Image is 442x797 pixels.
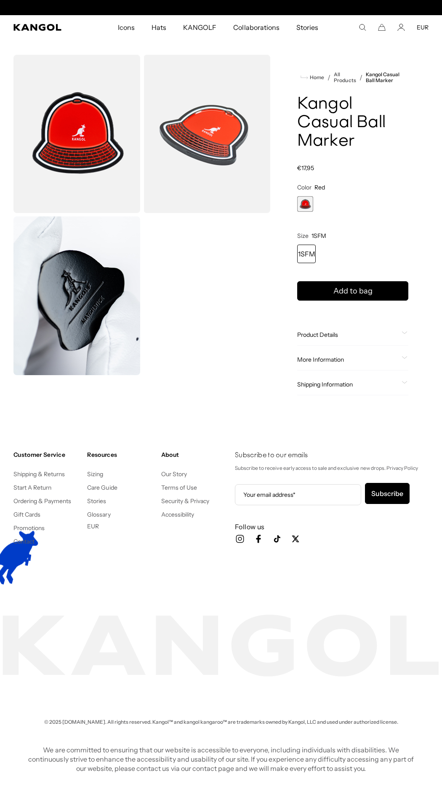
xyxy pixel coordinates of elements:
button: Cart [378,24,386,31]
span: Home [308,75,324,80]
h4: Subscribe to our emails [235,451,429,460]
h4: Resources [87,451,154,458]
a: Gift Cards [13,511,40,518]
a: Home [301,74,324,81]
h4: About [161,451,228,458]
a: Hats [143,15,175,40]
a: Care Guide [87,484,117,491]
a: All Products [334,72,356,83]
button: EUR [87,522,99,530]
a: Sizing [87,470,103,478]
a: Account [397,24,405,31]
span: Shipping Information [297,381,398,388]
span: Hats [152,15,166,40]
h4: Customer Service [13,451,80,458]
div: Announcement [134,4,308,11]
a: Icons [109,15,143,40]
img: color-red [144,55,270,213]
nav: breadcrumbs [297,72,408,83]
a: Kangol Casual Ball Marker [366,72,408,83]
li: / [356,72,362,83]
span: Collaborations [233,15,279,40]
span: Icons [118,15,135,40]
div: 1SFM [297,245,316,263]
a: KANGOLF [175,15,225,40]
label: Red [297,196,313,212]
a: Stories [87,497,106,505]
a: Stories [288,15,327,40]
button: Subscribe [365,483,410,504]
div: 1 of 2 [134,4,308,11]
p: We are committed to ensuring that our website is accessible to everyone, including individuals wi... [26,745,416,773]
a: Collaborations [225,15,288,40]
span: Red [314,184,325,191]
span: Product Details [297,331,398,339]
span: 1SFM [312,232,326,240]
a: Promotions [13,524,45,532]
p: Subscribe to receive early access to sale and exclusive new drops. Privacy Policy [235,464,429,473]
span: Add to bag [333,285,373,297]
product-gallery: Gallery Viewer [13,55,270,375]
slideshow-component: Announcement bar [134,4,308,11]
a: Our Story [161,470,187,478]
li: / [324,72,330,83]
a: Kangol [13,24,77,31]
a: Shipping & Returns [13,470,65,478]
a: Security & Privacy [161,497,210,505]
span: €17,95 [297,164,314,172]
h3: Follow us [235,522,429,531]
img: color-red [13,216,140,375]
a: Start A Return [13,484,51,491]
span: Color [297,184,312,191]
a: Glossary [87,511,110,518]
a: Contact [13,538,35,545]
span: More Information [297,356,398,363]
a: Accessibility [161,511,194,518]
div: 1 of 1 [297,196,313,212]
a: Terms of Use [161,484,197,491]
summary: Search here [359,24,366,31]
img: color-red [13,55,140,213]
span: Size [297,232,309,240]
h1: Kangol Casual Ball Marker [297,95,408,151]
a: Ordering & Payments [13,497,72,505]
span: KANGOLF [183,15,216,40]
button: Add to bag [297,281,408,301]
span: Stories [296,15,318,40]
button: EUR [417,24,429,31]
